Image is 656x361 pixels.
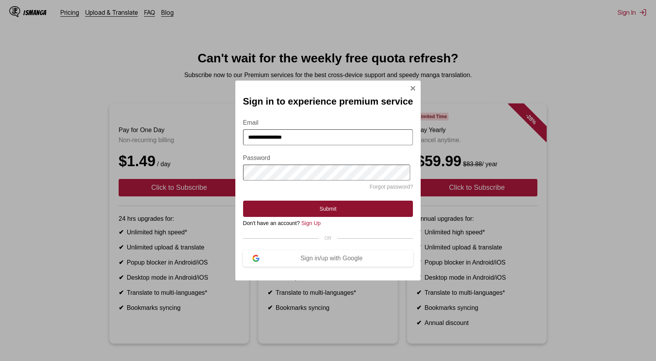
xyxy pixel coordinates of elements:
[243,96,413,107] h2: Sign in to experience premium service
[243,236,413,241] div: OR
[243,119,413,126] label: Email
[243,250,413,266] button: Sign in/up with Google
[235,81,421,280] div: Sign In Modal
[369,184,413,190] a: Forgot password?
[259,255,404,262] div: Sign in/up with Google
[301,220,321,226] a: Sign Up
[243,220,413,226] div: Don't have an account?
[243,155,413,162] label: Password
[252,255,259,262] img: google-logo
[243,201,413,217] button: Submit
[410,85,416,91] img: Close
